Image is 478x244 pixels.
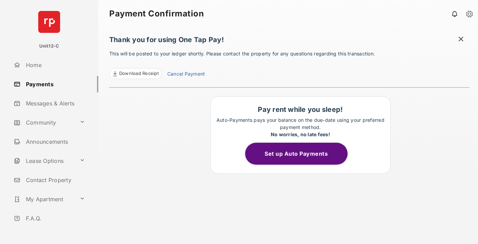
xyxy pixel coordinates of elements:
button: Set up Auto Payments [245,143,348,165]
img: svg+xml;base64,PHN2ZyB4bWxucz0iaHR0cDovL3d3dy53My5vcmcvMjAwMC9zdmciIHdpZHRoPSI2NCIgaGVpZ2h0PSI2NC... [38,11,60,33]
a: Download Receipt [109,68,162,79]
div: No worries, no late fees! [214,131,387,138]
a: Messages & Alerts [11,95,98,112]
p: Auto-Payments pays your balance on the due-date using your preferred payment method. [214,116,387,138]
a: Lease Options [11,153,77,169]
a: Cancel Payment [167,70,205,79]
p: Unit12-C [39,43,59,50]
a: Payments [11,76,98,92]
a: Announcements [11,133,98,150]
span: Download Receipt [119,70,159,77]
h1: Thank you for using One Tap Pay! [109,36,470,47]
a: My Apartment [11,191,77,207]
a: Home [11,57,98,73]
a: Community [11,114,77,131]
h1: Pay rent while you sleep! [214,105,387,114]
strong: Payment Confirmation [109,10,204,18]
a: Set up Auto Payments [245,150,356,157]
a: Contact Property [11,172,98,188]
p: This will be posted to your ledger shortly. Please contact the property for any questions regardi... [109,50,470,79]
a: F.A.Q. [11,210,98,227]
